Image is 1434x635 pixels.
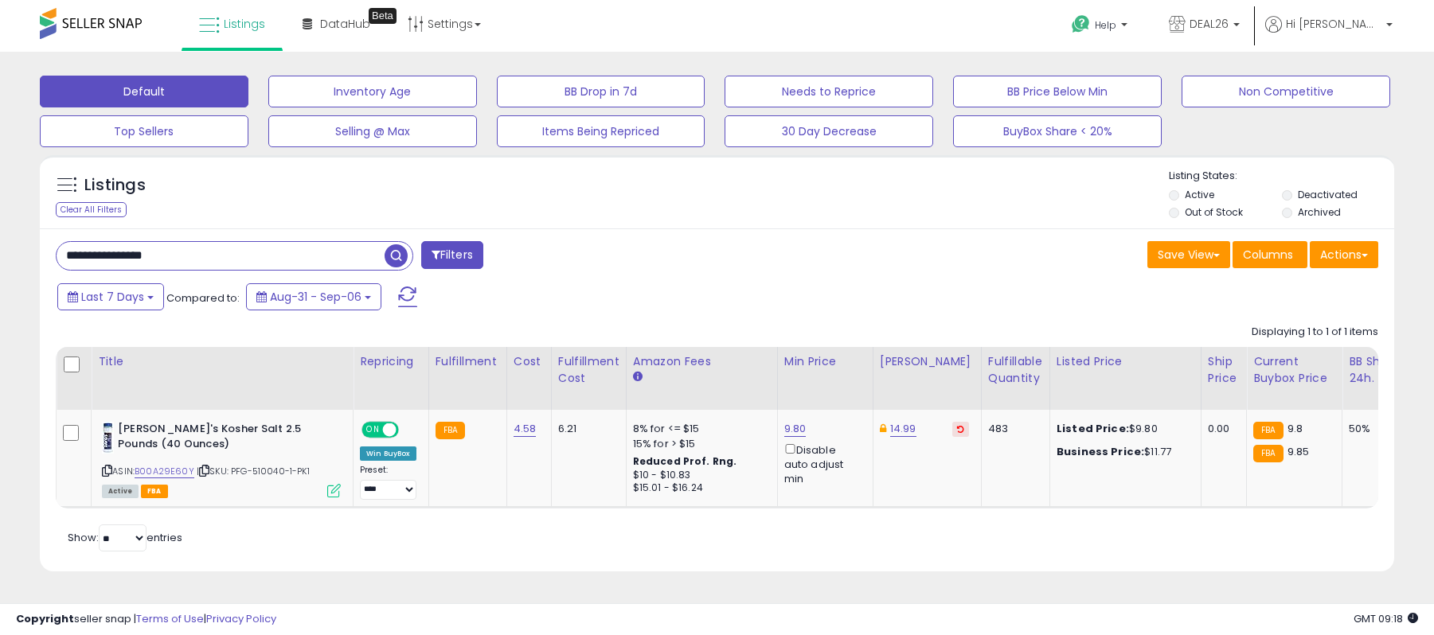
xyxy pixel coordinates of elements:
[988,422,1037,436] div: 483
[135,465,194,478] a: B00A29E60Y
[1349,422,1401,436] div: 50%
[1057,445,1189,459] div: $11.77
[1298,188,1358,201] label: Deactivated
[40,115,248,147] button: Top Sellers
[1169,169,1394,184] p: Listing States:
[633,454,737,468] b: Reduced Prof. Rng.
[497,76,705,107] button: BB Drop in 7d
[1059,2,1143,52] a: Help
[16,612,276,627] div: seller snap | |
[1190,16,1229,32] span: DEAL26
[320,16,370,32] span: DataHub
[98,353,346,370] div: Title
[953,115,1162,147] button: BuyBox Share < 20%
[953,76,1162,107] button: BB Price Below Min
[784,441,861,487] div: Disable auto adjust min
[1349,353,1407,387] div: BB Share 24h.
[360,465,416,501] div: Preset:
[1310,241,1378,268] button: Actions
[1095,18,1116,32] span: Help
[880,353,975,370] div: [PERSON_NAME]
[102,422,341,496] div: ASIN:
[1057,422,1189,436] div: $9.80
[633,422,765,436] div: 8% for <= $15
[1057,421,1129,436] b: Listed Price:
[224,16,265,32] span: Listings
[369,8,397,24] div: Tooltip anchor
[102,422,114,454] img: 31iklA-fWoL._SL40_.jpg
[1208,353,1240,387] div: Ship Price
[1287,421,1303,436] span: 9.8
[1185,205,1243,219] label: Out of Stock
[246,283,381,310] button: Aug-31 - Sep-06
[1243,247,1293,263] span: Columns
[1354,611,1418,626] span: 2025-09-14 09:18 GMT
[784,353,866,370] div: Min Price
[397,423,422,437] span: OFF
[270,289,361,305] span: Aug-31 - Sep-06
[633,437,765,451] div: 15% for > $15
[436,422,465,439] small: FBA
[1252,325,1378,340] div: Displaying 1 to 1 of 1 items
[890,421,916,437] a: 14.99
[268,76,477,107] button: Inventory Age
[725,115,933,147] button: 30 Day Decrease
[1253,445,1283,462] small: FBA
[1265,16,1393,52] a: Hi [PERSON_NAME]
[725,76,933,107] button: Needs to Reprice
[56,202,127,217] div: Clear All Filters
[1057,444,1144,459] b: Business Price:
[268,115,477,147] button: Selling @ Max
[136,611,204,626] a: Terms of Use
[360,446,416,461] div: Win BuyBox
[558,353,619,387] div: Fulfillment Cost
[102,485,139,498] span: All listings currently available for purchase on Amazon
[1185,188,1214,201] label: Active
[633,353,771,370] div: Amazon Fees
[633,370,643,384] small: Amazon Fees.
[1057,353,1194,370] div: Listed Price
[363,423,383,437] span: ON
[1182,76,1390,107] button: Non Competitive
[360,353,422,370] div: Repricing
[118,422,311,455] b: [PERSON_NAME]'s Kosher Salt 2.5 Pounds (40 Ounces)
[1298,205,1341,219] label: Archived
[421,241,483,269] button: Filters
[1287,444,1310,459] span: 9.85
[16,611,74,626] strong: Copyright
[1071,14,1091,34] i: Get Help
[633,481,765,495] div: $15.01 - $16.24
[197,465,310,477] span: | SKU: PFG-510040-1-PK1
[784,421,807,437] a: 9.80
[1253,353,1335,387] div: Current Buybox Price
[40,76,248,107] button: Default
[988,353,1043,387] div: Fulfillable Quantity
[633,469,765,482] div: $10 - $10.83
[166,290,240,306] span: Compared to:
[84,174,146,197] h5: Listings
[57,283,164,310] button: Last 7 Days
[1147,241,1230,268] button: Save View
[1253,422,1283,439] small: FBA
[1233,241,1307,268] button: Columns
[436,353,500,370] div: Fulfillment
[68,530,182,545] span: Show: entries
[81,289,144,305] span: Last 7 Days
[514,421,537,437] a: 4.58
[497,115,705,147] button: Items Being Repriced
[1208,422,1234,436] div: 0.00
[1286,16,1381,32] span: Hi [PERSON_NAME]
[514,353,545,370] div: Cost
[558,422,614,436] div: 6.21
[141,485,168,498] span: FBA
[206,611,276,626] a: Privacy Policy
